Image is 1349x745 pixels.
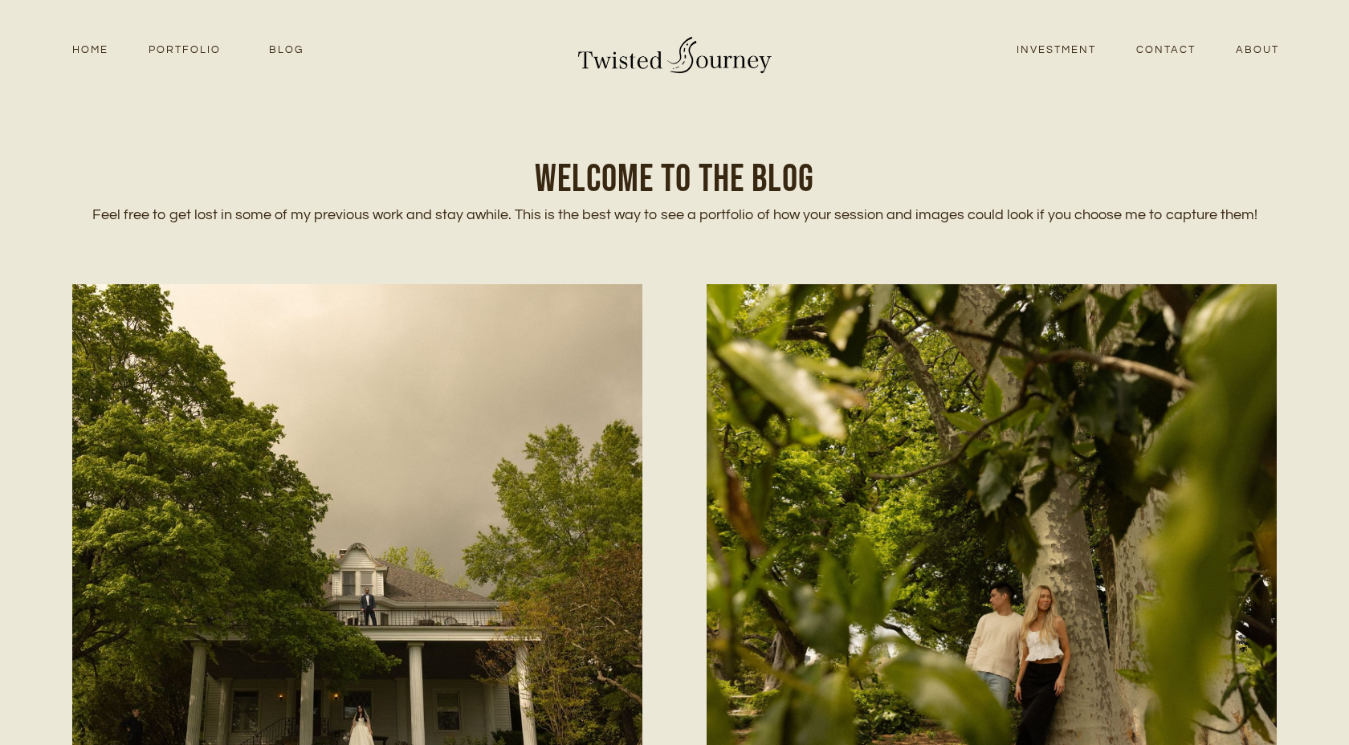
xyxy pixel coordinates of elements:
[72,157,1277,203] h1: Welcome to the blog
[996,39,1116,61] a: Investment
[574,25,775,75] img: Twisted Journey
[72,202,1277,228] p: Feel free to get lost in some of my previous work and stay awhile. This is the best way to see a ...
[249,39,324,61] a: Blog
[1116,39,1216,61] a: Contact
[149,42,229,59] span: Portfolio
[128,39,249,61] a: Portfolio
[1216,39,1299,61] a: About
[52,39,128,61] a: Home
